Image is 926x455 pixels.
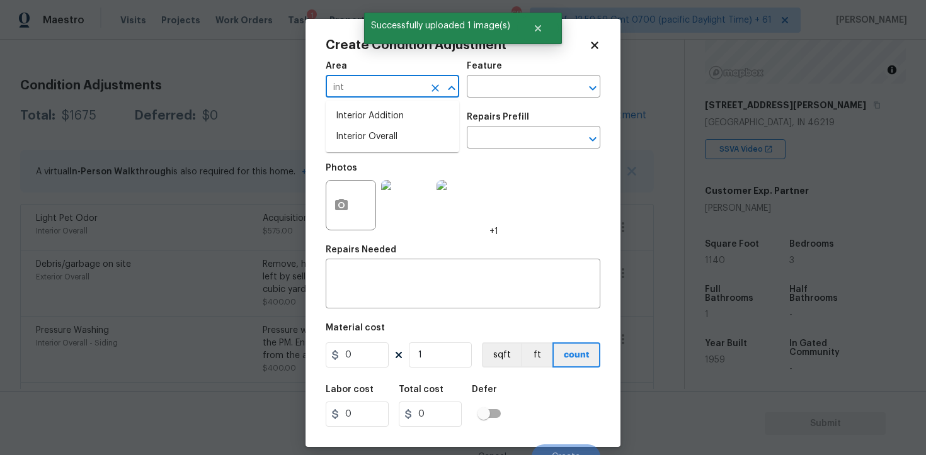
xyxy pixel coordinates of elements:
h5: Labor cost [326,385,374,394]
button: sqft [482,342,521,368]
li: Interior Overall [326,126,459,147]
li: Interior Addition [326,106,459,126]
button: ft [521,342,552,368]
span: Successfully uploaded 1 image(s) [364,13,517,39]
button: Open [584,79,602,97]
button: Close [517,16,559,41]
button: count [552,342,600,368]
h5: Area [326,62,347,70]
button: Close [443,79,460,97]
h5: Repairs Needed [326,245,396,254]
h5: Repairs Prefill [467,113,529,121]
span: +1 [489,225,498,238]
button: Open [584,130,602,148]
h5: Total cost [399,385,443,394]
h5: Material cost [326,323,385,332]
h5: Defer [472,385,497,394]
button: Clear [426,79,444,97]
h5: Photos [326,164,357,172]
h2: Create Condition Adjustment [326,39,589,52]
h5: Feature [467,62,502,70]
